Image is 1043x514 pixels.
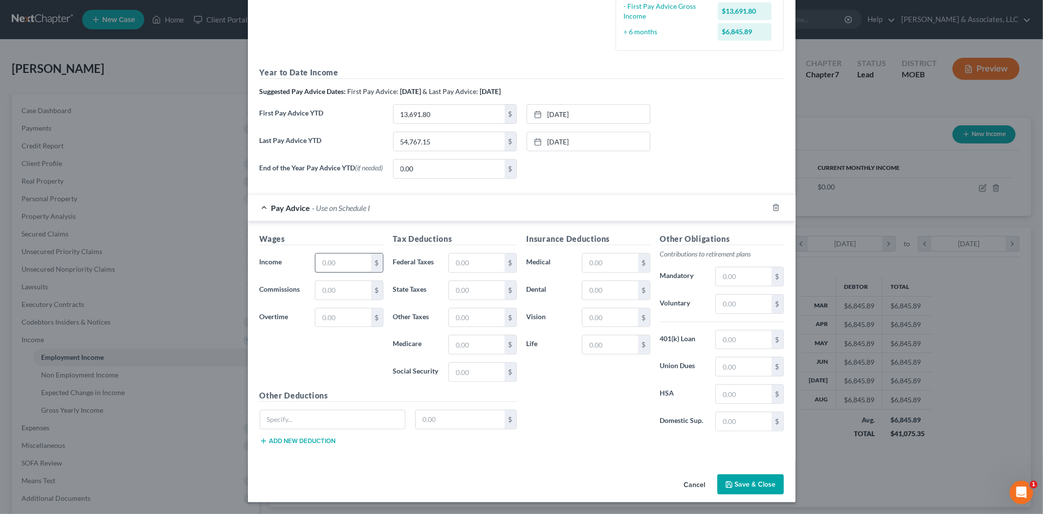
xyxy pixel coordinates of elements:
[505,410,516,429] div: $
[522,253,577,273] label: Medical
[260,87,346,95] strong: Suggested Pay Advice Dates:
[655,294,711,314] label: Voluntary
[619,27,713,37] div: ÷ 6 months
[638,308,650,327] div: $
[505,160,516,178] div: $
[772,295,783,313] div: $
[449,254,504,272] input: 0.00
[348,87,399,95] span: First Pay Advice:
[716,330,771,349] input: 0.00
[1030,481,1038,489] span: 1
[716,357,771,376] input: 0.00
[527,132,650,151] a: [DATE]
[260,67,784,79] h5: Year to Date Income
[371,281,383,300] div: $
[505,281,516,300] div: $
[388,253,444,273] label: Federal Taxes
[388,280,444,300] label: State Taxes
[676,475,713,495] button: Cancel
[522,280,577,300] label: Dental
[371,254,383,272] div: $
[393,233,517,245] h5: Tax Deductions
[505,254,516,272] div: $
[660,249,784,259] p: Contributions to retirement plans
[394,105,505,123] input: 0.00
[505,363,516,381] div: $
[527,233,650,245] h5: Insurance Deductions
[716,295,771,313] input: 0.00
[416,410,505,429] input: 0.00
[505,308,516,327] div: $
[400,87,422,95] strong: [DATE]
[655,267,711,286] label: Mandatory
[449,363,504,381] input: 0.00
[260,233,383,245] h5: Wages
[1010,481,1033,504] iframe: Intercom live chat
[582,335,638,354] input: 0.00
[527,105,650,123] a: [DATE]
[718,23,772,41] div: $6,845.89
[449,308,504,327] input: 0.00
[505,132,516,151] div: $
[638,254,650,272] div: $
[423,87,479,95] span: & Last Pay Advice:
[638,335,650,354] div: $
[582,308,638,327] input: 0.00
[449,335,504,354] input: 0.00
[312,203,371,212] span: - Use on Schedule I
[449,281,504,300] input: 0.00
[582,281,638,300] input: 0.00
[772,385,783,403] div: $
[480,87,501,95] strong: [DATE]
[716,267,771,286] input: 0.00
[260,390,517,402] h5: Other Deductions
[260,257,282,266] span: Income
[388,362,444,382] label: Social Security
[716,385,771,403] input: 0.00
[260,410,405,429] input: Specify...
[394,160,505,178] input: 0.00
[655,357,711,376] label: Union Dues
[315,254,371,272] input: 0.00
[660,233,784,245] h5: Other Obligations
[255,132,388,159] label: Last Pay Advice YTD
[717,474,784,495] button: Save & Close
[255,308,311,327] label: Overtime
[505,335,516,354] div: $
[260,437,336,445] button: Add new deduction
[505,105,516,123] div: $
[315,308,371,327] input: 0.00
[655,412,711,431] label: Domestic Sup.
[371,308,383,327] div: $
[255,159,388,187] label: End of the Year Pay Advice YTD
[394,132,505,151] input: 0.00
[388,308,444,327] label: Other Taxes
[718,2,772,20] div: $13,691.80
[655,330,711,350] label: 401(k) Loan
[772,330,783,349] div: $
[255,104,388,132] label: First Pay Advice YTD
[522,308,577,327] label: Vision
[655,384,711,404] label: HSA
[271,203,311,212] span: Pay Advice
[772,357,783,376] div: $
[638,281,650,300] div: $
[772,412,783,431] div: $
[522,335,577,354] label: Life
[772,267,783,286] div: $
[619,1,713,21] div: - First Pay Advice Gross Income
[388,335,444,354] label: Medicare
[582,254,638,272] input: 0.00
[315,281,371,300] input: 0.00
[355,164,383,172] span: (if needed)
[716,412,771,431] input: 0.00
[255,280,311,300] label: Commissions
